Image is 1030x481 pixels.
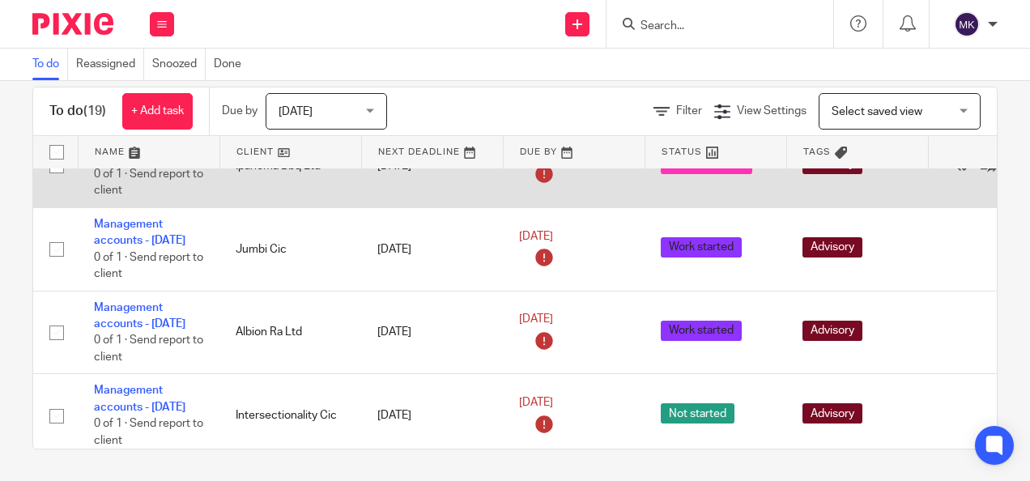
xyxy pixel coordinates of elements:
img: svg%3E [954,11,980,37]
span: Advisory [802,321,862,341]
a: Reassigned [76,49,144,80]
span: Work started [661,321,742,341]
span: Advisory [802,403,862,424]
td: Jumbi Cic [219,207,361,291]
td: [DATE] [361,291,503,374]
h1: To do [49,103,106,120]
input: Search [639,19,785,34]
span: View Settings [737,105,807,117]
span: Not started [661,403,734,424]
td: [DATE] [361,374,503,458]
span: [DATE] [279,106,313,117]
p: Due by [222,103,257,119]
span: Tags [803,147,831,156]
span: Advisory [802,237,862,258]
a: Management accounts - [DATE] [94,385,185,412]
span: [DATE] [519,314,553,326]
span: 0 of 1 · Send report to client [94,252,203,280]
td: Intersectionality Cic [219,374,361,458]
a: Management accounts - [DATE] [94,219,185,246]
span: (19) [83,104,106,117]
span: 0 of 1 · Send report to client [94,418,203,446]
span: 0 of 1 · Send report to client [94,168,203,197]
a: Done [214,49,249,80]
span: Work started [661,237,742,258]
a: To do [32,49,68,80]
td: Albion Ra Ltd [219,291,361,374]
span: Select saved view [832,106,922,117]
span: Filter [676,105,702,117]
span: [DATE] [519,397,553,408]
a: Snoozed [152,49,206,80]
span: [DATE] [519,231,553,242]
a: Management accounts - [DATE] [94,302,185,330]
img: Pixie [32,13,113,35]
a: + Add task [122,93,193,130]
td: [DATE] [361,207,503,291]
span: 0 of 1 · Send report to client [94,335,203,364]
